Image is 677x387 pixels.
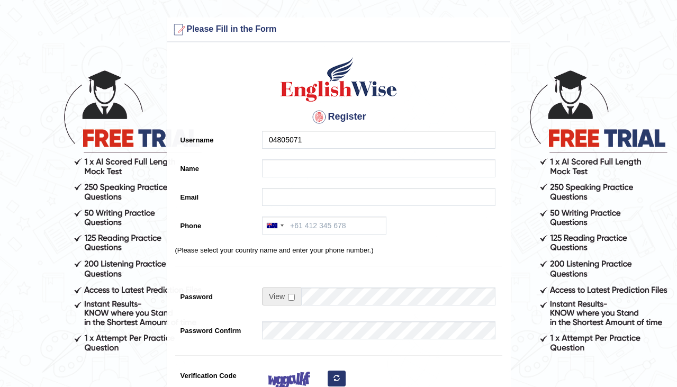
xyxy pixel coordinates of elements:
img: Logo of English Wise create a new account for intelligent practice with AI [278,56,399,103]
h3: Please Fill in the Form [170,21,508,38]
div: Australia: +61 [263,217,287,234]
p: (Please select your country name and enter your phone number.) [175,245,502,255]
h4: Register [175,109,502,125]
label: Password Confirm [175,321,257,336]
label: Verification Code [175,366,257,381]
label: Username [175,131,257,145]
input: +61 412 345 678 [262,217,386,235]
label: Phone [175,217,257,231]
label: Password [175,287,257,302]
label: Email [175,188,257,202]
input: Show/Hide Password [288,294,295,301]
label: Name [175,159,257,174]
